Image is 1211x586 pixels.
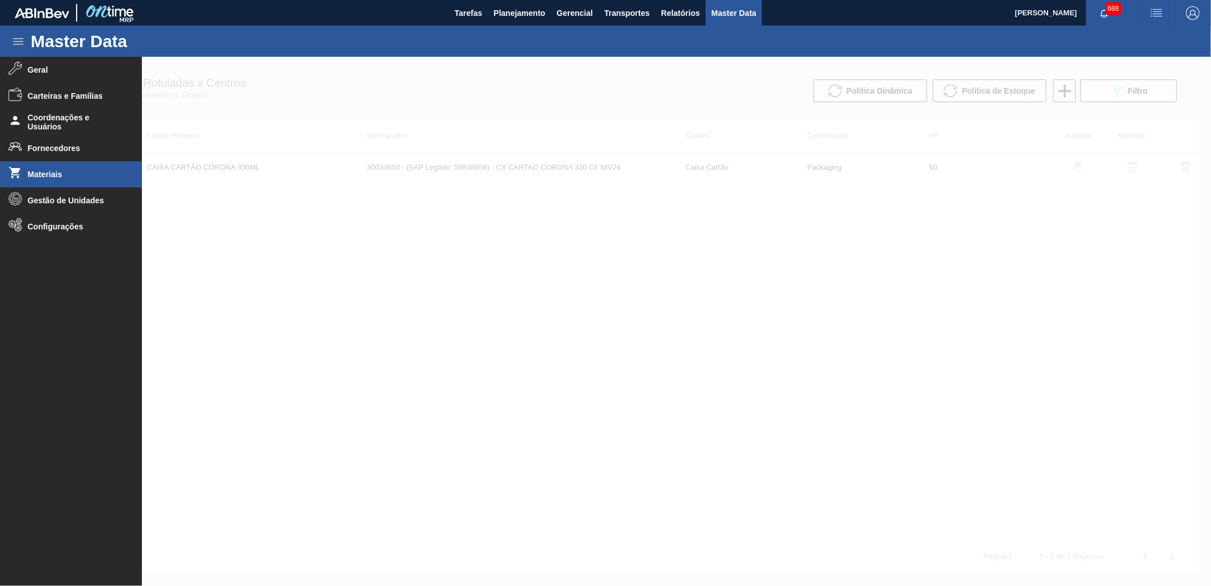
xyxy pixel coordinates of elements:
[28,91,121,101] span: Carteiras e Famílias
[1086,5,1122,21] button: Notificações
[1150,6,1163,20] img: userActions
[493,6,545,20] span: Planejamento
[28,170,121,179] span: Materiais
[28,222,121,231] span: Configurações
[28,65,121,74] span: Geral
[1105,2,1121,15] span: 688
[31,35,232,48] h1: Master Data
[455,6,483,20] span: Tarefas
[28,196,121,205] span: Gestão de Unidades
[28,144,121,153] span: Fornecedores
[15,8,69,18] img: TNhmsLtSVTkK8tSr43FrP2fwEKptu5GPRR3wAAAABJRU5ErkJggg==
[557,6,593,20] span: Gerencial
[1186,6,1200,20] img: Logout
[604,6,650,20] span: Transportes
[661,6,699,20] span: Relatórios
[711,6,756,20] span: Master Data
[28,113,121,131] span: Coordenações e Usuários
